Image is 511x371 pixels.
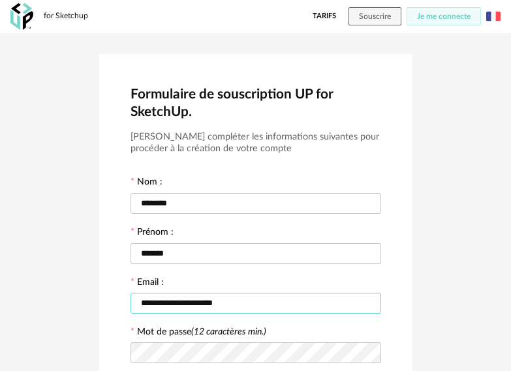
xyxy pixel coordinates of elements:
[417,12,471,20] span: Je me connecte
[191,327,266,336] i: (12 caractères min.)
[313,7,336,25] a: Tarifs
[486,9,501,23] img: fr
[348,7,401,25] button: Souscrire
[407,7,481,25] button: Je me connecte
[137,327,266,336] label: Mot de passe
[131,177,163,189] label: Nom :
[131,278,164,289] label: Email :
[44,11,88,22] div: for Sketchup
[10,3,33,30] img: OXP
[131,131,381,155] h3: [PERSON_NAME] compléter les informations suivantes pour procéder à la création de votre compte
[359,12,391,20] span: Souscrire
[131,228,174,239] label: Prénom :
[131,85,381,121] h2: Formulaire de souscription UP for SketchUp.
